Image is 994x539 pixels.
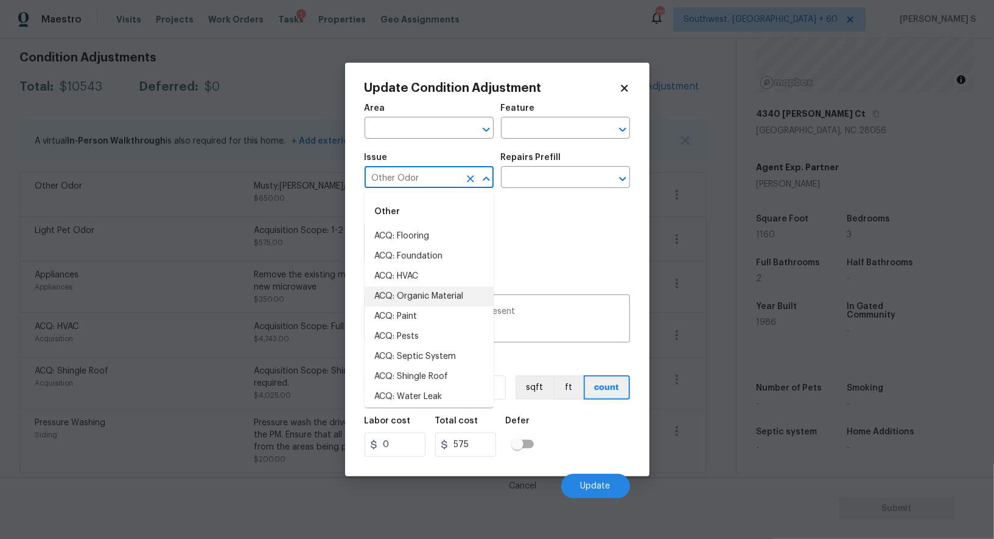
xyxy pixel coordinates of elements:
li: ACQ: Paint [365,307,494,327]
h5: Defer [506,417,530,425]
button: Clear [462,170,479,187]
li: ACQ: Pests [365,327,494,347]
button: Open [614,170,631,187]
li: ACQ: Shingle Roof [365,367,494,387]
button: ft [553,375,584,400]
li: ACQ: Flooring [365,226,494,246]
h5: Labor cost [365,417,411,425]
li: ACQ: Foundation [365,246,494,266]
li: ACQ: HVAC [365,266,494,287]
h5: Issue [365,153,388,162]
button: sqft [516,375,553,400]
button: Open [478,121,495,138]
h5: Area [365,104,385,113]
span: Cancel [509,482,537,491]
li: ACQ: Water Leak [365,387,494,407]
li: ACQ: Organic Material [365,287,494,307]
div: Other [365,197,494,226]
button: Close [478,170,495,187]
button: count [584,375,630,400]
li: Appliance Install [365,407,494,427]
button: Cancel [490,474,556,498]
span: Update [581,482,611,491]
textarea: Acquisition Scope: 1-2 pets present [372,307,623,333]
h5: Total cost [435,417,478,425]
h5: Repairs Prefill [501,153,561,162]
button: Open [614,121,631,138]
h5: Feature [501,104,535,113]
h2: Update Condition Adjustment [365,82,619,94]
li: ACQ: Septic System [365,347,494,367]
button: Update [561,474,630,498]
